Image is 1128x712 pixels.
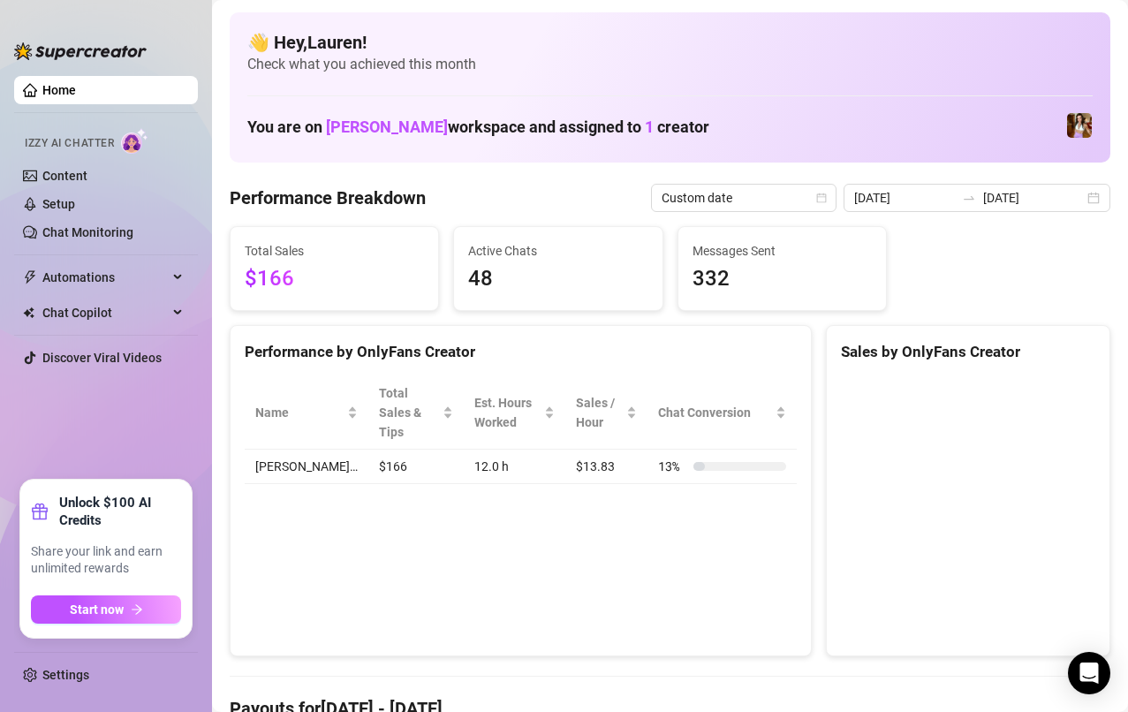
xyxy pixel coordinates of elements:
[247,30,1093,55] h4: 👋 Hey, Lauren !
[645,117,654,136] span: 1
[42,299,168,327] span: Chat Copilot
[693,241,872,261] span: Messages Sent
[576,393,623,432] span: Sales / Hour
[662,185,826,211] span: Custom date
[468,241,647,261] span: Active Chats
[245,376,368,450] th: Name
[121,128,148,154] img: AI Chatter
[854,188,955,208] input: Start date
[368,376,464,450] th: Total Sales & Tips
[70,602,124,617] span: Start now
[1068,652,1110,694] div: Open Intercom Messenger
[1067,113,1092,138] img: Elena
[962,191,976,205] span: to
[962,191,976,205] span: swap-right
[647,376,797,450] th: Chat Conversion
[230,186,426,210] h4: Performance Breakdown
[245,450,368,484] td: [PERSON_NAME]…
[245,241,424,261] span: Total Sales
[247,117,709,137] h1: You are on workspace and assigned to creator
[42,225,133,239] a: Chat Monitoring
[59,494,181,529] strong: Unlock $100 AI Credits
[816,193,827,203] span: calendar
[326,117,448,136] span: [PERSON_NAME]
[247,55,1093,74] span: Check what you achieved this month
[131,603,143,616] span: arrow-right
[565,376,647,450] th: Sales / Hour
[42,83,76,97] a: Home
[255,403,344,422] span: Name
[14,42,147,60] img: logo-BBDzfeDw.svg
[379,383,439,442] span: Total Sales & Tips
[31,595,181,624] button: Start nowarrow-right
[468,262,647,296] span: 48
[23,307,34,319] img: Chat Copilot
[565,450,647,484] td: $13.83
[23,270,37,284] span: thunderbolt
[42,263,168,292] span: Automations
[693,262,872,296] span: 332
[474,393,541,432] div: Est. Hours Worked
[42,351,162,365] a: Discover Viral Videos
[42,197,75,211] a: Setup
[42,169,87,183] a: Content
[983,188,1084,208] input: End date
[245,340,797,364] div: Performance by OnlyFans Creator
[245,262,424,296] span: $166
[31,503,49,520] span: gift
[42,668,89,682] a: Settings
[368,450,464,484] td: $166
[658,403,772,422] span: Chat Conversion
[658,457,686,476] span: 13 %
[31,543,181,578] span: Share your link and earn unlimited rewards
[464,450,565,484] td: 12.0 h
[25,135,114,152] span: Izzy AI Chatter
[841,340,1095,364] div: Sales by OnlyFans Creator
